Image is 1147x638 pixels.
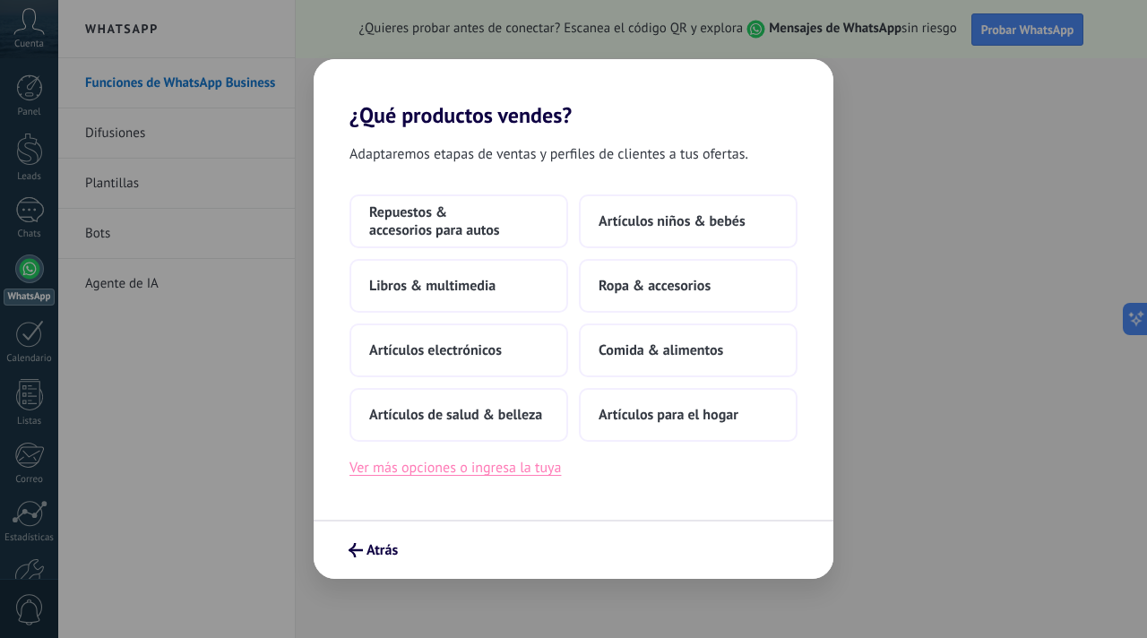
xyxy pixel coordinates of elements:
[349,142,748,166] span: Adaptaremos etapas de ventas y perfiles de clientes a tus ofertas.
[579,323,798,377] button: Comida & alimentos
[341,535,406,565] button: Atrás
[349,388,568,442] button: Artículos de salud & belleza
[369,406,542,424] span: Artículos de salud & belleza
[599,212,746,230] span: Artículos niños & bebés
[349,456,561,479] button: Ver más opciones o ingresa la tuya
[367,544,398,556] span: Atrás
[599,277,711,295] span: Ropa & accesorios
[314,59,833,128] h2: ¿Qué productos vendes?
[369,203,548,239] span: Repuestos & accesorios para autos
[349,259,568,313] button: Libros & multimedia
[579,388,798,442] button: Artículos para el hogar
[599,406,738,424] span: Artículos para el hogar
[579,194,798,248] button: Artículos niños & bebés
[349,194,568,248] button: Repuestos & accesorios para autos
[579,259,798,313] button: Ropa & accesorios
[349,323,568,377] button: Artículos electrónicos
[369,277,496,295] span: Libros & multimedia
[599,341,723,359] span: Comida & alimentos
[369,341,502,359] span: Artículos electrónicos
